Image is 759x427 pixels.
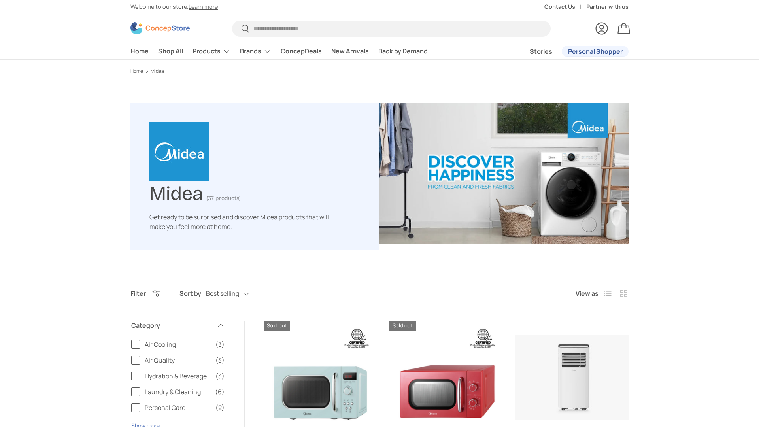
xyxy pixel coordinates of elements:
[189,3,218,10] a: Learn more
[206,290,239,297] span: Best selling
[131,311,225,340] summary: Category
[206,287,265,301] button: Best selling
[530,44,552,59] a: Stories
[188,43,235,59] summary: Products
[130,43,428,59] nav: Primary
[264,321,290,331] span: Sold out
[145,355,211,365] span: Air Quality
[145,371,211,381] span: Hydration & Beverage
[130,68,629,75] nav: Breadcrumbs
[215,387,225,397] span: (6)
[281,43,322,59] a: ConcepDeals
[130,289,146,298] span: Filter
[389,321,416,331] span: Sold out
[240,43,271,59] a: Brands
[576,289,599,298] span: View as
[215,403,225,412] span: (2)
[544,2,586,11] a: Contact Us
[158,43,183,59] a: Shop All
[568,48,623,55] span: Personal Shopper
[130,289,160,298] button: Filter
[145,340,211,349] span: Air Cooling
[130,43,149,59] a: Home
[130,69,143,74] a: Home
[130,22,190,34] img: ConcepStore
[378,43,428,59] a: Back by Demand
[215,340,225,349] span: (3)
[151,69,164,74] a: Midea
[235,43,276,59] summary: Brands
[179,289,206,298] label: Sort by
[562,46,629,57] a: Personal Shopper
[145,403,211,412] span: Personal Care
[193,43,230,59] a: Products
[206,195,241,202] span: (37 products)
[379,103,629,244] img: Midea
[149,179,203,205] h1: Midea
[215,355,225,365] span: (3)
[149,213,329,231] span: Get ready to be surprised and discover Midea products that will make you feel more at home.
[586,2,629,11] a: Partner with us
[215,371,225,381] span: (3)
[145,387,210,397] span: Laundry & Cleaning
[511,43,629,59] nav: Secondary
[130,2,218,11] p: Welcome to our store.
[331,43,369,59] a: New Arrivals
[131,321,212,330] span: Category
